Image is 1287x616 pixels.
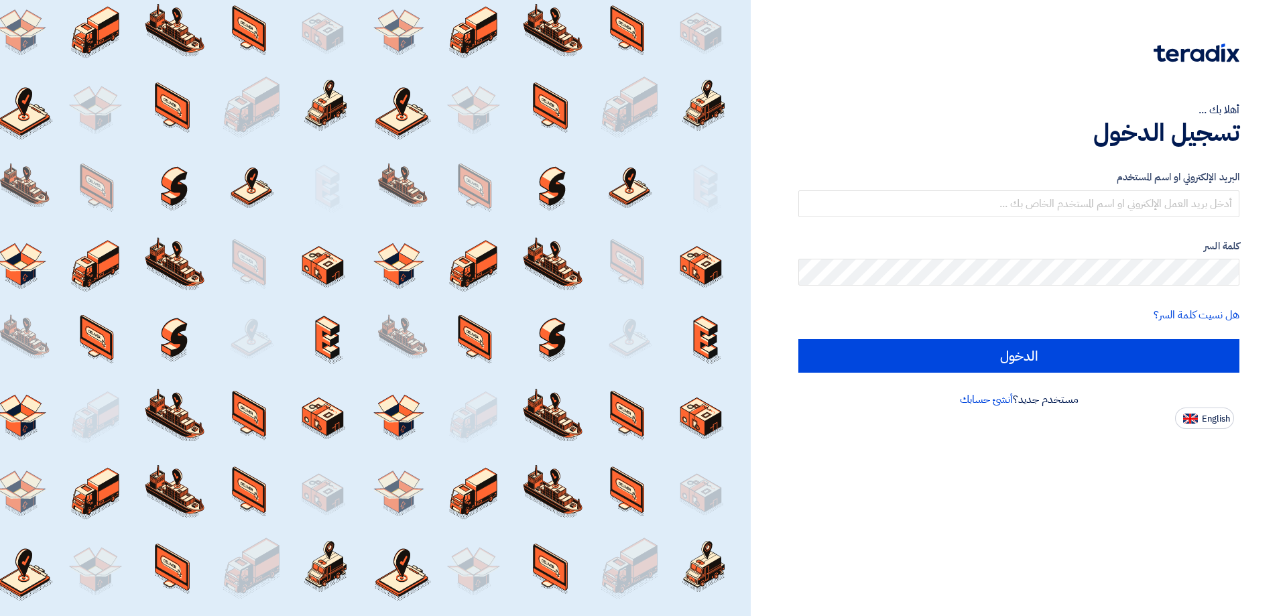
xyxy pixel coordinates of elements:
[1175,408,1234,429] button: English
[798,170,1239,185] label: البريد الإلكتروني او اسم المستخدم
[1183,414,1198,424] img: en-US.png
[798,190,1239,217] input: أدخل بريد العمل الإلكتروني او اسم المستخدم الخاص بك ...
[960,391,1013,408] a: أنشئ حسابك
[798,118,1239,147] h1: تسجيل الدخول
[798,239,1239,254] label: كلمة السر
[798,102,1239,118] div: أهلا بك ...
[1154,44,1239,62] img: Teradix logo
[1202,414,1230,424] span: English
[1154,307,1239,323] a: هل نسيت كلمة السر؟
[798,391,1239,408] div: مستخدم جديد؟
[798,339,1239,373] input: الدخول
